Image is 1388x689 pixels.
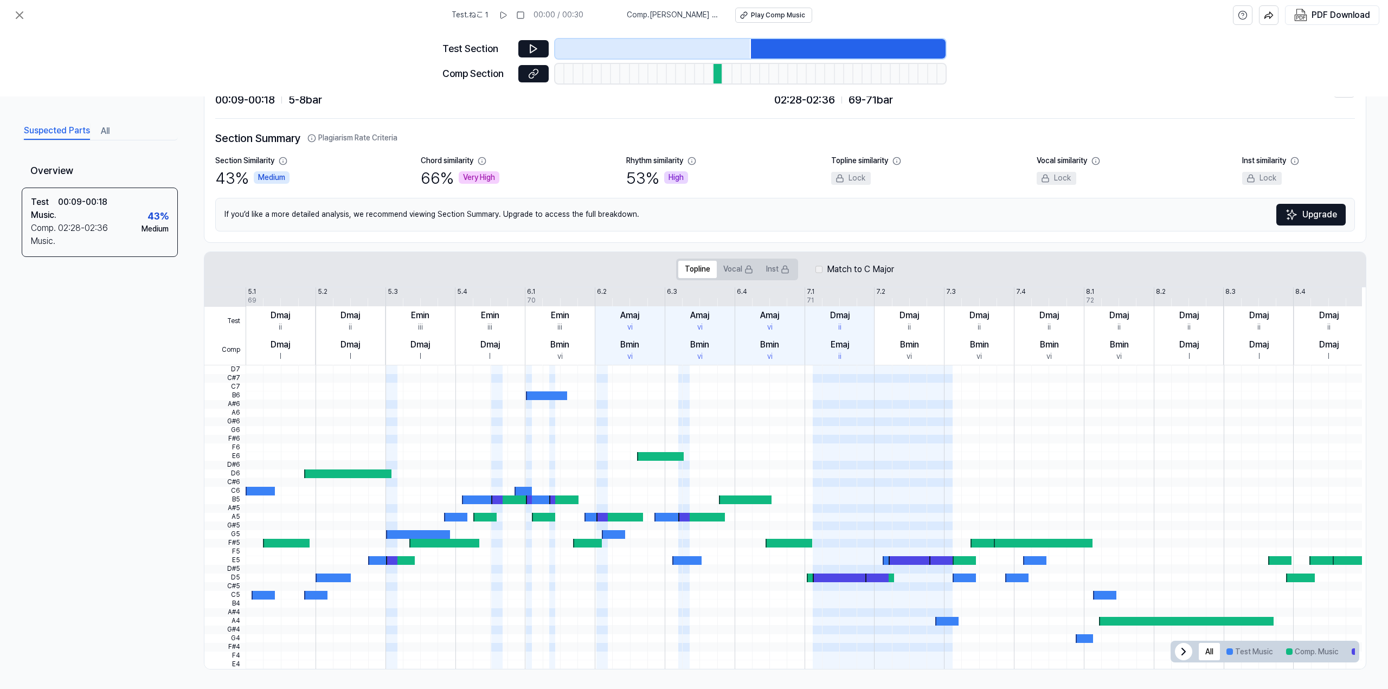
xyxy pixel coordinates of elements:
[767,322,773,333] div: vi
[204,409,246,417] span: A6
[388,287,398,297] div: 5.3
[142,224,169,235] div: Medium
[349,322,352,333] div: ii
[204,426,246,435] span: G6
[204,634,246,643] span: G4
[697,351,703,362] div: vi
[280,351,281,362] div: I
[204,461,246,469] span: D#6
[1220,643,1280,660] button: Test Music
[204,530,246,539] span: G5
[254,171,290,184] div: Medium
[838,351,841,362] div: ii
[204,478,246,487] span: C#6
[1116,351,1122,362] div: vi
[626,156,683,166] div: Rhythm similarity
[1249,309,1269,322] div: Dmaj
[271,309,290,322] div: Dmaj
[204,504,246,513] span: A#5
[204,383,246,391] span: C7
[1086,296,1094,305] div: 72
[626,166,688,189] div: 53 %
[907,351,912,362] div: vi
[550,338,569,351] div: Bmin
[1179,309,1199,322] div: Dmaj
[411,309,429,322] div: Emin
[1242,172,1282,185] div: Lock
[1109,309,1129,322] div: Dmaj
[978,322,981,333] div: ii
[1258,351,1260,362] div: I
[1312,8,1370,22] div: PDF Download
[307,133,397,144] button: Plagiarism Rate Criteria
[215,130,1355,147] h2: Section Summary
[279,322,282,333] div: ii
[204,452,246,461] span: E6
[481,309,499,322] div: Emin
[1016,287,1026,297] div: 7.4
[551,309,569,322] div: Emin
[627,351,633,362] div: vi
[1328,351,1329,362] div: I
[204,643,246,652] span: F#4
[58,195,107,221] div: 00:09 - 00:18
[489,351,491,362] div: I
[1264,10,1274,20] img: share
[204,469,246,478] span: D6
[969,309,989,322] div: Dmaj
[204,374,246,383] span: C#7
[767,351,773,362] div: vi
[31,195,58,221] div: Test Music .
[487,322,492,333] div: iii
[58,221,108,247] div: 02:28 - 02:36
[557,322,562,333] div: iii
[1242,156,1286,166] div: Inst similarity
[1249,338,1269,351] div: Dmaj
[248,287,256,297] div: 5.1
[442,41,512,57] div: Test Section
[976,351,982,362] div: vi
[620,309,639,322] div: Amaj
[678,261,717,278] button: Topline
[664,171,688,184] div: High
[838,322,841,333] div: ii
[350,351,351,362] div: I
[827,263,894,276] label: Match to C Major
[830,309,850,322] div: Dmaj
[627,322,633,333] div: vi
[1238,10,1248,21] svg: help
[667,287,677,297] div: 6.3
[760,338,779,351] div: Bmin
[751,11,805,20] div: Play Comp Music
[271,338,290,351] div: Dmaj
[420,351,421,362] div: I
[1187,322,1191,333] div: ii
[204,626,246,634] span: G#4
[527,296,536,305] div: 70
[760,309,779,322] div: Amaj
[215,91,275,108] span: 00:09 - 00:18
[204,443,246,452] span: F6
[204,513,246,521] span: A5
[215,198,1355,231] div: If you’d like a more detailed analysis, we recommend viewing Section Summary. Upgrade to access t...
[22,156,178,188] div: Overview
[24,123,90,140] button: Suspected Parts
[735,8,812,23] button: Play Comp Music
[1037,172,1076,185] div: Lock
[597,287,607,297] div: 6.2
[452,10,490,21] span: Test . ねこ１
[204,574,246,582] span: D5
[204,565,246,574] span: D#5
[1285,208,1298,221] img: Sparkles
[1188,351,1190,362] div: I
[627,10,722,21] span: Comp . [PERSON_NAME] Maa
[1292,6,1372,24] button: PDF Download
[1280,643,1345,660] button: Comp. Music
[1199,643,1220,660] button: All
[204,608,246,617] span: A#4
[1110,338,1129,351] div: Bmin
[204,600,246,608] span: B4
[204,521,246,530] span: G#5
[204,487,246,495] span: C6
[1276,204,1346,226] a: SparklesUpgrade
